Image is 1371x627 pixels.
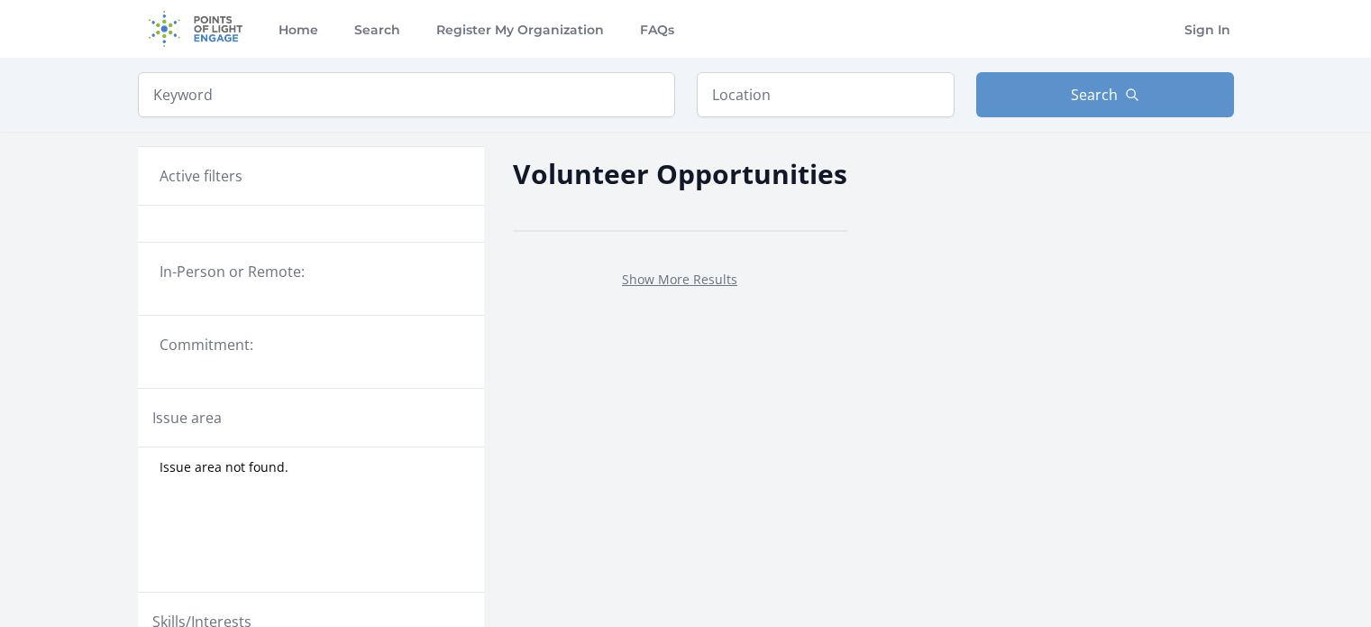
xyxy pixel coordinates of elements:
input: Location [697,72,955,117]
h3: Active filters [160,165,242,187]
h2: Volunteer Opportunities [513,153,847,194]
span: Issue area not found. [160,458,288,476]
span: Search [1071,84,1118,106]
legend: In-Person or Remote: [160,261,462,282]
button: Search [976,72,1234,117]
input: Keyword [138,72,675,117]
legend: Commitment: [160,334,462,355]
legend: Issue area [152,407,222,429]
a: Show More Results [622,271,737,288]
